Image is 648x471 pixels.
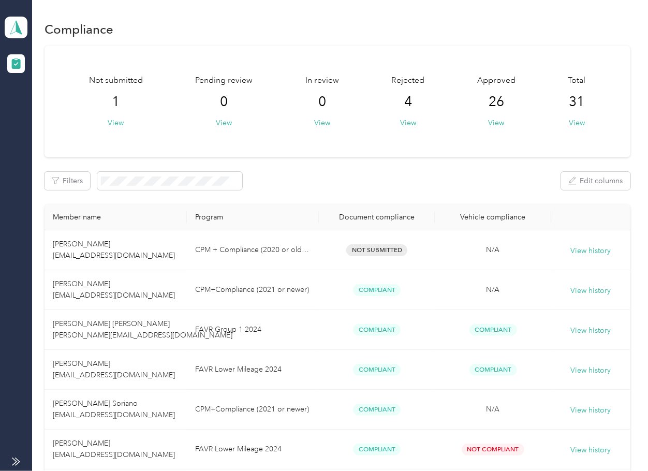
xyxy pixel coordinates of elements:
span: [PERSON_NAME] Soriano [EMAIL_ADDRESS][DOMAIN_NAME] [53,399,175,419]
span: Compliant [469,324,517,336]
span: Compliant [353,444,401,455]
span: 0 [318,94,326,110]
button: View [489,117,505,128]
td: FAVR Lower Mileage 2024 [187,350,319,390]
button: View [314,117,330,128]
span: 0 [220,94,228,110]
span: Compliant [353,284,401,296]
th: Program [187,204,319,230]
span: Total [568,75,586,87]
span: Approved [477,75,516,87]
span: Not Submitted [346,244,407,256]
span: [PERSON_NAME] [PERSON_NAME] [PERSON_NAME][EMAIL_ADDRESS][DOMAIN_NAME] [53,319,232,340]
span: [PERSON_NAME] [EMAIL_ADDRESS][DOMAIN_NAME] [53,439,175,459]
button: View history [570,325,611,336]
h1: Compliance [45,24,113,35]
td: FAVR Lower Mileage 2024 [187,430,319,469]
button: View history [570,245,611,257]
button: Filters [45,172,90,190]
div: Vehicle compliance [443,213,542,222]
span: N/A [487,405,500,414]
button: View history [570,445,611,456]
span: N/A [487,245,500,254]
div: Document compliance [327,213,426,222]
button: Edit columns [561,172,630,190]
span: 1 [112,94,120,110]
span: Not Compliant [462,444,524,455]
span: Compliant [469,364,517,376]
span: Pending review [196,75,253,87]
td: FAVR Group 1 2024 [187,310,319,350]
span: Compliant [353,324,401,336]
span: Compliant [353,364,401,376]
iframe: Everlance-gr Chat Button Frame [590,413,648,471]
span: In review [305,75,339,87]
span: Not submitted [89,75,143,87]
button: View [569,117,585,128]
span: 4 [404,94,412,110]
span: [PERSON_NAME] [EMAIL_ADDRESS][DOMAIN_NAME] [53,359,175,379]
span: [PERSON_NAME] [EMAIL_ADDRESS][DOMAIN_NAME] [53,279,175,300]
th: Member name [45,204,187,230]
td: CPM + Compliance (2020 or older) [187,230,319,270]
td: CPM+Compliance (2021 or newer) [187,270,319,310]
button: View history [570,365,611,376]
button: View [400,117,416,128]
span: 26 [489,94,504,110]
span: Rejected [392,75,425,87]
button: View history [570,405,611,416]
button: View [216,117,232,128]
button: View history [570,285,611,297]
span: [PERSON_NAME] [EMAIL_ADDRESS][DOMAIN_NAME] [53,240,175,260]
td: CPM+Compliance (2021 or newer) [187,390,319,430]
button: View [108,117,124,128]
span: N/A [487,285,500,294]
span: Compliant [353,404,401,416]
span: 31 [569,94,585,110]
